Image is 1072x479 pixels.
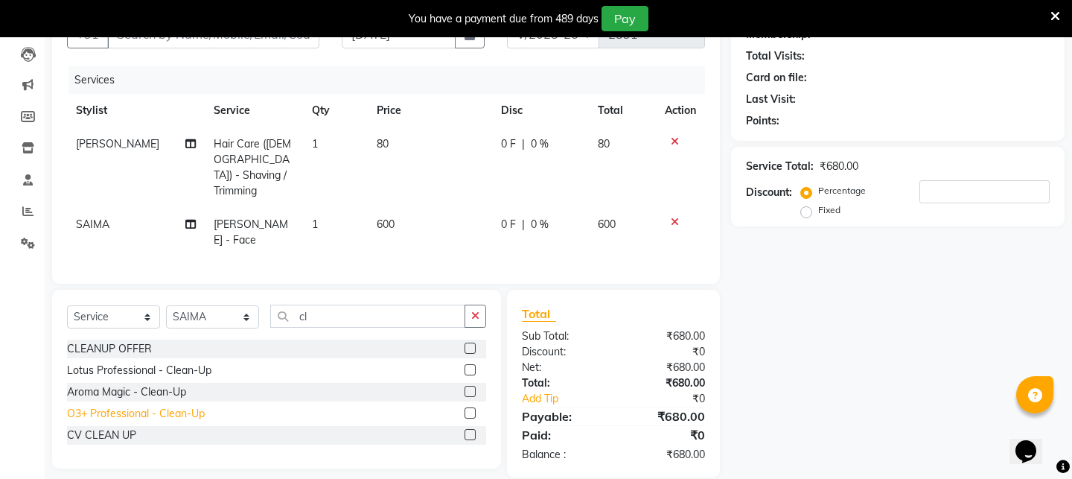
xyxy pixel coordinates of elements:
span: | [522,136,525,152]
th: Disc [492,94,589,127]
div: Total: [511,375,613,391]
div: Aroma Magic - Clean-Up [67,384,186,400]
span: 1 [312,218,318,231]
span: Hair Care ([DEMOGRAPHIC_DATA]) - Shaving / Trimming [214,137,291,197]
span: 80 [598,137,610,150]
span: 80 [377,137,389,150]
div: Lotus Professional - Clean-Up [67,363,211,378]
div: ₹680.00 [613,407,716,425]
span: 0 % [531,136,549,152]
div: O3+ Professional - Clean-Up [67,406,205,422]
span: 600 [598,218,616,231]
th: Stylist [67,94,205,127]
input: Search or Scan [270,305,465,328]
span: 0 % [531,217,549,232]
th: Total [589,94,656,127]
label: Percentage [818,184,866,197]
div: Discount: [746,185,792,200]
div: CLEANUP OFFER [67,341,152,357]
div: ₹0 [613,344,716,360]
div: Discount: [511,344,613,360]
th: Service [205,94,303,127]
span: Total [522,306,556,322]
div: Sub Total: [511,329,613,344]
div: ₹0 [631,391,716,407]
div: ₹680.00 [613,375,716,391]
span: [PERSON_NAME] - Face [214,218,288,247]
th: Price [368,94,491,127]
div: Net: [511,360,613,375]
label: Fixed [818,203,840,217]
div: ₹0 [613,426,716,444]
th: Qty [303,94,368,127]
span: 0 F [501,136,516,152]
div: ₹680.00 [613,447,716,463]
div: ₹680.00 [820,159,858,174]
button: Pay [602,6,648,31]
div: You have a payment due from 489 days [409,11,599,27]
th: Action [656,94,705,127]
span: 0 F [501,217,516,232]
span: [PERSON_NAME] [76,137,159,150]
span: 600 [377,218,395,231]
div: Services [68,66,716,94]
span: SAIMA [76,218,109,231]
div: Points: [746,113,779,129]
div: CV CLEAN UP [67,428,136,443]
div: ₹680.00 [613,360,716,375]
div: Card on file: [746,70,807,86]
div: Paid: [511,426,613,444]
div: Balance : [511,447,613,463]
div: Total Visits: [746,48,805,64]
div: Service Total: [746,159,814,174]
div: Last Visit: [746,92,796,107]
span: | [522,217,525,232]
div: ₹680.00 [613,329,716,344]
iframe: chat widget [1009,419,1057,464]
div: Payable: [511,407,613,425]
span: 1 [312,137,318,150]
a: Add Tip [511,391,631,407]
